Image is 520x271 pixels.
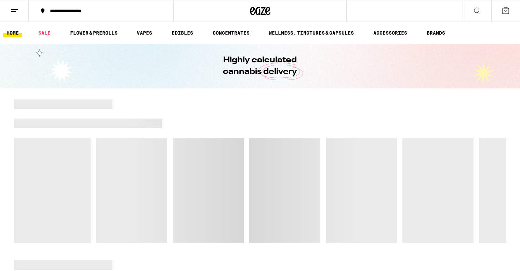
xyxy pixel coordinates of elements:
a: WELLNESS, TINCTURES & CAPSULES [265,29,357,37]
a: CONCENTRATES [209,29,253,37]
a: BRANDS [423,29,449,37]
a: ACCESSORIES [370,29,411,37]
a: HOME [3,29,22,37]
a: EDIBLES [168,29,197,37]
a: SALE [35,29,54,37]
a: VAPES [133,29,156,37]
a: FLOWER & PREROLLS [67,29,121,37]
h1: Highly calculated cannabis delivery [204,54,317,78]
